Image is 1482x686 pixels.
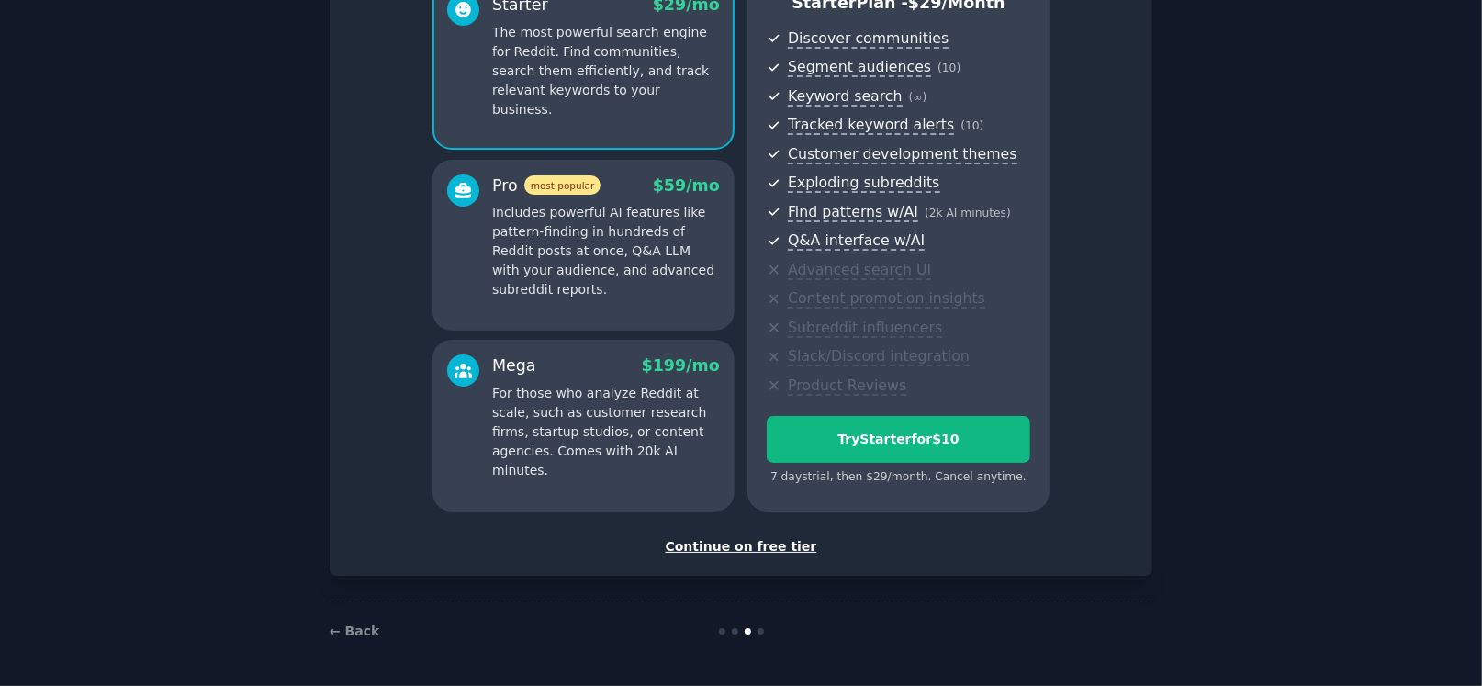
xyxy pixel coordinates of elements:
[788,29,949,49] span: Discover communities
[492,203,720,299] p: Includes powerful AI features like pattern-finding in hundreds of Reddit posts at once, Q&A LLM w...
[492,384,720,480] p: For those who analyze Reddit at scale, such as customer research firms, startup studios, or conte...
[788,58,931,77] span: Segment audiences
[788,116,954,135] span: Tracked keyword alerts
[788,87,903,107] span: Keyword search
[653,176,720,195] span: $ 59 /mo
[349,537,1133,557] div: Continue on free tier
[909,91,927,104] span: ( ∞ )
[788,261,931,280] span: Advanced search UI
[788,289,985,309] span: Content promotion insights
[330,624,379,638] a: ← Back
[788,231,925,251] span: Q&A interface w/AI
[767,416,1030,463] button: TryStarterfor$10
[768,430,1029,449] div: Try Starter for $10
[642,356,720,375] span: $ 199 /mo
[960,119,983,132] span: ( 10 )
[492,174,601,197] div: Pro
[788,377,906,396] span: Product Reviews
[788,319,942,338] span: Subreddit influencers
[524,175,601,195] span: most popular
[767,469,1030,486] div: 7 days trial, then $ 29 /month . Cancel anytime.
[925,207,1011,219] span: ( 2k AI minutes )
[788,347,970,366] span: Slack/Discord integration
[492,354,536,377] div: Mega
[788,145,1017,164] span: Customer development themes
[788,203,918,222] span: Find patterns w/AI
[937,62,960,74] span: ( 10 )
[788,174,939,193] span: Exploding subreddits
[492,23,720,119] p: The most powerful search engine for Reddit. Find communities, search them efficiently, and track ...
